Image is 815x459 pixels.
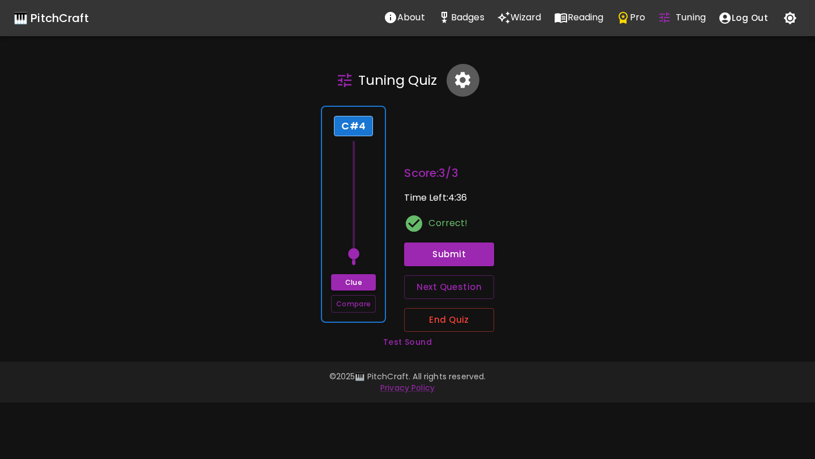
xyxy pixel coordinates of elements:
[380,382,435,393] a: Privacy Policy
[404,164,458,182] h6: Score: 3 / 3
[491,6,548,29] button: Wizard
[431,6,491,29] button: Stats
[334,116,372,136] div: C#4
[651,6,712,29] button: Tuning Quiz
[568,11,604,24] p: Reading
[378,6,431,30] a: About
[610,6,651,29] button: Pro
[451,11,484,24] p: Badges
[358,71,437,89] h5: Tuning Quiz
[404,243,494,266] button: Submit
[14,9,89,27] a: 🎹 PitchCraft
[404,191,467,205] p: Time Left: 4:36
[630,11,645,24] p: Pro
[404,308,494,332] button: End Quiz
[431,6,491,30] a: Stats
[676,11,706,24] p: Tuning
[491,6,548,30] a: Wizard
[712,6,774,30] button: account of current user
[378,6,431,29] button: About
[331,274,376,291] button: Clue
[511,11,542,24] p: Wizard
[404,275,494,299] button: Next Question
[548,6,610,29] button: Reading
[428,216,467,230] p: Correct!
[397,11,425,24] p: About
[651,6,712,30] a: Tuning Quiz
[331,295,376,313] button: Compare
[548,6,610,30] a: Reading
[81,371,733,382] p: © 2025 🎹 PitchCraft. All rights reserved.
[610,6,651,30] a: Pro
